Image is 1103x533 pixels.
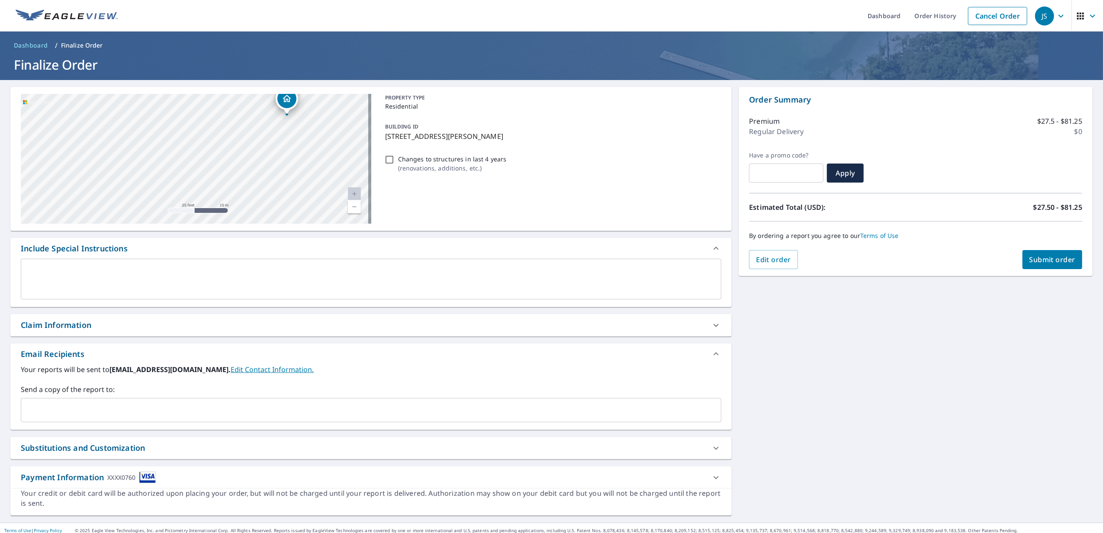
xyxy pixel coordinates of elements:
li: / [55,40,58,51]
a: Terms of Use [860,231,899,240]
p: [STREET_ADDRESS][PERSON_NAME] [385,131,718,141]
div: Include Special Instructions [10,238,732,259]
div: Payment InformationXXXX0760cardImage [10,466,732,488]
div: Substitutions and Customization [10,437,732,459]
img: EV Logo [16,10,118,22]
a: Dashboard [10,39,51,52]
p: By ordering a report you agree to our [749,232,1082,240]
span: Submit order [1029,255,1076,264]
a: Current Level 20, Zoom Out [348,200,361,213]
div: Dropped pin, building 1, Residential property, 1612 Tracy Rd Jacksonville, FL 32211 [276,87,298,114]
p: $0 [1074,126,1082,137]
div: XXXX0760 [107,472,135,483]
img: cardImage [139,472,156,483]
label: Have a promo code? [749,151,823,159]
label: Send a copy of the report to: [21,384,721,395]
div: Email Recipients [10,344,732,364]
div: Claim Information [10,314,732,336]
p: $27.50 - $81.25 [1033,202,1082,212]
p: Residential [385,102,718,111]
div: JS [1035,6,1054,26]
div: Payment Information [21,472,156,483]
p: ( renovations, additions, etc. ) [398,164,507,173]
span: Apply [834,168,857,178]
p: BUILDING ID [385,123,418,130]
a: Current Level 20, Zoom In Disabled [348,187,361,200]
div: Substitutions and Customization [21,442,145,454]
p: Finalize Order [61,41,103,50]
span: Dashboard [14,41,48,50]
button: Edit order [749,250,798,269]
div: Your credit or debit card will be authorized upon placing your order, but will not be charged unt... [21,488,721,508]
div: Claim Information [21,319,91,331]
div: Email Recipients [21,348,84,360]
p: Regular Delivery [749,126,804,137]
p: Changes to structures in last 4 years [398,154,507,164]
p: Premium [749,116,780,126]
div: Include Special Instructions [21,243,128,254]
p: Estimated Total (USD): [749,202,916,212]
span: Edit order [756,255,791,264]
label: Your reports will be sent to [21,364,721,375]
nav: breadcrumb [10,39,1093,52]
button: Apply [827,164,864,183]
p: Order Summary [749,94,1082,106]
a: EditContactInfo [231,365,314,374]
p: $27.5 - $81.25 [1037,116,1082,126]
b: [EMAIL_ADDRESS][DOMAIN_NAME]. [109,365,231,374]
button: Submit order [1023,250,1083,269]
a: Cancel Order [968,7,1027,25]
h1: Finalize Order [10,56,1093,74]
p: PROPERTY TYPE [385,94,718,102]
p: | [4,528,62,533]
